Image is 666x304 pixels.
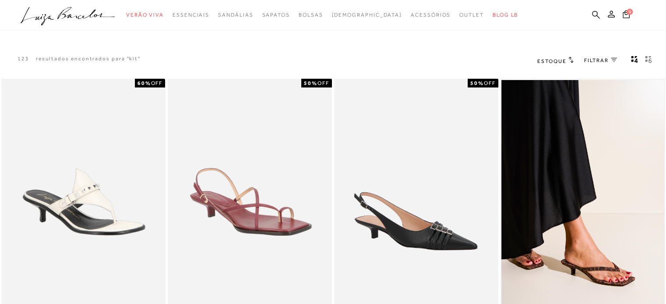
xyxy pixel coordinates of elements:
span: Bolsas [299,12,323,18]
span: FILTRAR [584,57,609,64]
span: Essenciais [173,12,209,18]
a: categoryNavScreenReaderText [411,7,451,23]
span: Outlet [459,12,484,18]
a: categoryNavScreenReaderText [126,7,164,23]
p: 123 [18,55,29,63]
span: OFF [151,80,162,86]
span: Verão Viva [126,12,164,18]
strong: 50% [470,80,484,86]
span: Sapatos [262,12,289,18]
strong: 50% [304,80,317,86]
a: categoryNavScreenReaderText [299,7,323,23]
span: OFF [317,80,329,86]
span: [DEMOGRAPHIC_DATA] [331,12,402,18]
span: Acessórios [411,12,451,18]
span: BLOG LB [493,12,518,18]
span: Sandálias [218,12,253,18]
span: Estoque [537,58,566,64]
span: 0 [627,9,633,15]
: resultados encontrados para "kit" [36,55,141,63]
a: BLOG LB [493,7,518,23]
button: Mostrar 4 produtos por linha [628,55,641,66]
a: noSubCategoriesText [331,7,402,23]
a: categoryNavScreenReaderText [218,7,253,23]
strong: 60% [137,80,151,86]
button: 0 [620,10,632,21]
span: OFF [484,80,496,86]
a: categoryNavScreenReaderText [262,7,289,23]
a: categoryNavScreenReaderText [173,7,209,23]
button: gridText6Desc [642,55,655,66]
a: categoryNavScreenReaderText [459,7,484,23]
